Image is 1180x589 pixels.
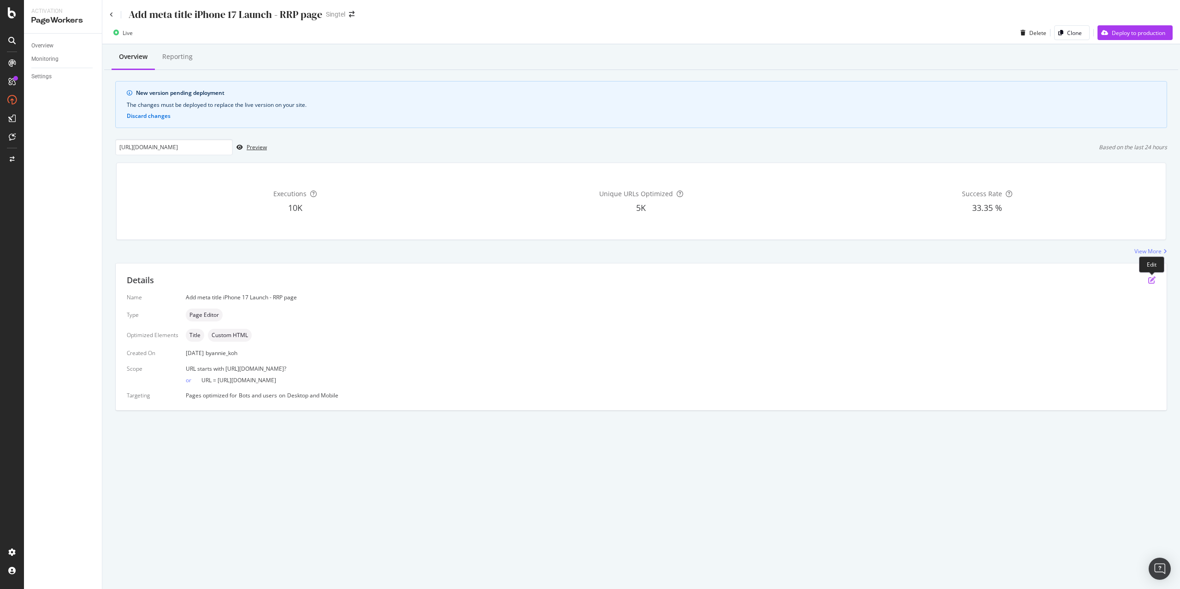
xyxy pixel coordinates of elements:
[186,365,286,373] span: URL starts with [URL][DOMAIN_NAME]?
[186,349,1156,357] div: [DATE]
[31,41,95,51] a: Overview
[31,15,94,26] div: PageWorkers
[127,331,178,339] div: Optimized Elements
[972,202,1002,213] span: 33.35 %
[186,391,1156,399] div: Pages optimized for on
[349,11,354,17] div: arrow-right-arrow-left
[233,140,267,155] button: Preview
[208,329,252,342] div: neutral label
[1134,247,1162,255] div: View More
[201,376,276,384] span: URL = [URL][DOMAIN_NAME]
[31,72,52,82] div: Settings
[127,101,1156,109] div: The changes must be deployed to replace the live version on your site.
[127,113,171,119] button: Discard changes
[186,329,204,342] div: neutral label
[1139,257,1164,273] div: Edit
[186,293,1156,301] div: Add meta title iPhone 17 Launch - RRP page
[189,332,201,338] span: Title
[212,332,248,338] span: Custom HTML
[1097,25,1173,40] button: Deploy to production
[1054,25,1090,40] button: Clone
[127,311,178,319] div: Type
[31,54,95,64] a: Monitoring
[186,309,223,321] div: neutral label
[1149,558,1171,580] div: Open Intercom Messenger
[273,189,307,198] span: Executions
[1017,25,1046,40] button: Delete
[115,139,233,155] input: Preview your optimization on a URL
[206,349,237,357] div: by annie_koh
[186,376,201,384] div: or
[287,391,338,399] div: Desktop and Mobile
[127,349,178,357] div: Created On
[962,189,1002,198] span: Success Rate
[1029,29,1046,37] div: Delete
[123,29,133,37] div: Live
[127,274,154,286] div: Details
[119,52,147,61] div: Overview
[31,41,53,51] div: Overview
[636,202,646,213] span: 5K
[115,81,1167,128] div: info banner
[1067,29,1082,37] div: Clone
[1112,29,1165,37] div: Deploy to production
[1134,247,1167,255] a: View More
[31,72,95,82] a: Settings
[136,89,1156,97] div: New version pending deployment
[288,202,302,213] span: 10K
[31,54,59,64] div: Monitoring
[599,189,673,198] span: Unique URLs Optimized
[31,7,94,15] div: Activation
[189,312,219,318] span: Page Editor
[127,293,178,301] div: Name
[1148,276,1156,284] div: pen-to-square
[127,365,178,373] div: Scope
[1099,143,1167,151] div: Based on the last 24 hours
[129,7,322,22] div: Add meta title iPhone 17 Launch - RRP page
[110,12,113,17] a: Click to go back
[127,391,178,399] div: Targeting
[326,10,345,19] div: Singtel
[239,391,277,399] div: Bots and users
[162,52,193,61] div: Reporting
[247,143,267,151] div: Preview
